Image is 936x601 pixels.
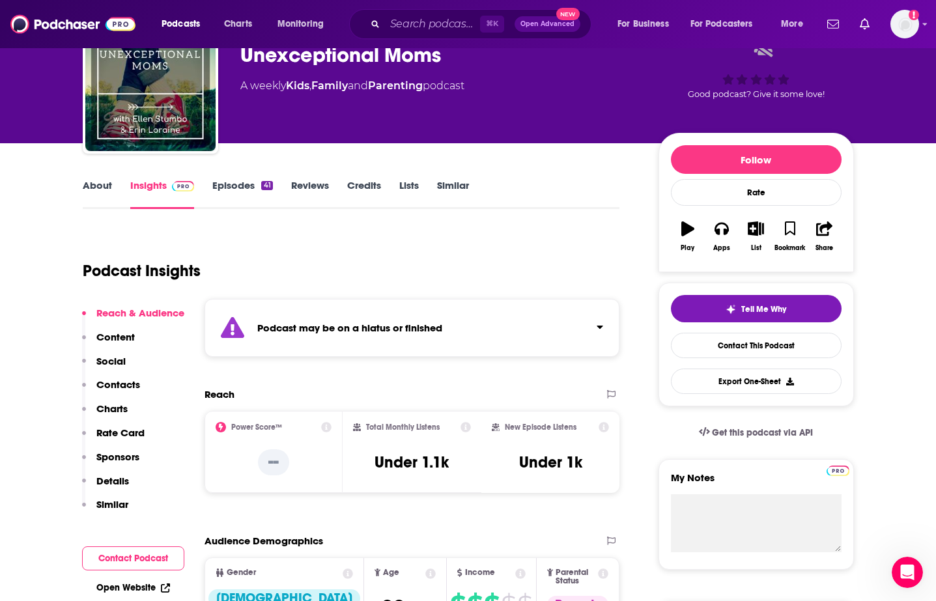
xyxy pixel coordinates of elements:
[807,213,841,260] button: Share
[96,582,170,593] a: Open Website
[216,14,260,35] a: Charts
[659,30,854,111] div: Good podcast? Give it some love!
[96,498,128,510] p: Similar
[741,304,786,314] span: Tell Me Why
[85,21,216,151] img: Unexceptional Moms
[277,15,324,33] span: Monitoring
[205,388,234,400] h2: Reach
[712,427,813,438] span: Get this podcast via API
[688,417,824,449] a: Get this podcast via API
[96,331,135,343] p: Content
[82,307,184,331] button: Reach & Audience
[261,181,272,190] div: 41
[739,213,773,260] button: List
[257,322,442,334] strong: Podcast may be on a hiatus or finished
[437,179,469,209] a: Similar
[688,89,825,99] span: Good podcast? Give it some love!
[671,145,842,174] button: Follow
[82,498,128,522] button: Similar
[890,10,919,38] img: User Profile
[774,244,805,252] div: Bookmark
[240,78,464,94] div: A weekly podcast
[82,402,128,426] button: Charts
[681,244,694,252] div: Play
[822,13,844,35] a: Show notifications dropdown
[82,451,139,475] button: Sponsors
[892,557,923,588] iframe: Intercom live chat
[130,179,195,209] a: InsightsPodchaser Pro
[827,466,849,476] img: Podchaser Pro
[751,244,761,252] div: List
[726,304,736,314] img: tell me why sparkle
[781,15,803,33] span: More
[82,426,145,451] button: Rate Card
[682,14,772,35] button: open menu
[815,244,833,252] div: Share
[96,426,145,439] p: Rate Card
[268,14,341,35] button: open menu
[227,568,256,577] span: Gender
[515,16,580,32] button: Open AdvancedNew
[152,14,217,35] button: open menu
[608,14,685,35] button: open menu
[890,10,919,38] button: Show profile menu
[465,568,495,577] span: Income
[690,15,753,33] span: For Podcasters
[705,213,739,260] button: Apps
[556,568,596,585] span: Parental Status
[772,14,819,35] button: open menu
[205,535,323,547] h2: Audience Demographics
[505,423,576,432] h2: New Episode Listens
[362,9,604,39] div: Search podcasts, credits, & more...
[375,453,449,472] h3: Under 1.1k
[10,12,135,36] img: Podchaser - Follow, Share and Rate Podcasts
[385,14,480,35] input: Search podcasts, credits, & more...
[399,179,419,209] a: Lists
[366,423,440,432] h2: Total Monthly Listens
[617,15,669,33] span: For Business
[890,10,919,38] span: Logged in as shcarlos
[82,355,126,379] button: Social
[96,307,184,319] p: Reach & Audience
[671,369,842,394] button: Export One-Sheet
[773,213,807,260] button: Bookmark
[713,244,730,252] div: Apps
[556,8,580,20] span: New
[96,355,126,367] p: Social
[348,79,368,92] span: and
[96,451,139,463] p: Sponsors
[82,378,140,402] button: Contacts
[82,331,135,355] button: Content
[286,79,309,92] a: Kids
[519,453,582,472] h3: Under 1k
[309,79,311,92] span: ,
[671,179,842,206] div: Rate
[224,15,252,33] span: Charts
[368,79,423,92] a: Parenting
[212,179,272,209] a: Episodes41
[480,16,504,33] span: ⌘ K
[96,402,128,415] p: Charts
[162,15,200,33] span: Podcasts
[258,449,289,475] p: --
[96,475,129,487] p: Details
[83,179,112,209] a: About
[855,13,875,35] a: Show notifications dropdown
[205,299,620,357] section: Click to expand status details
[671,333,842,358] a: Contact This Podcast
[909,10,919,20] svg: Add a profile image
[231,423,282,432] h2: Power Score™
[82,475,129,499] button: Details
[383,568,399,577] span: Age
[83,261,201,281] h1: Podcast Insights
[827,464,849,476] a: Pro website
[96,378,140,391] p: Contacts
[671,295,842,322] button: tell me why sparkleTell Me Why
[172,181,195,191] img: Podchaser Pro
[311,79,348,92] a: Family
[671,471,842,494] label: My Notes
[82,546,184,570] button: Contact Podcast
[347,179,381,209] a: Credits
